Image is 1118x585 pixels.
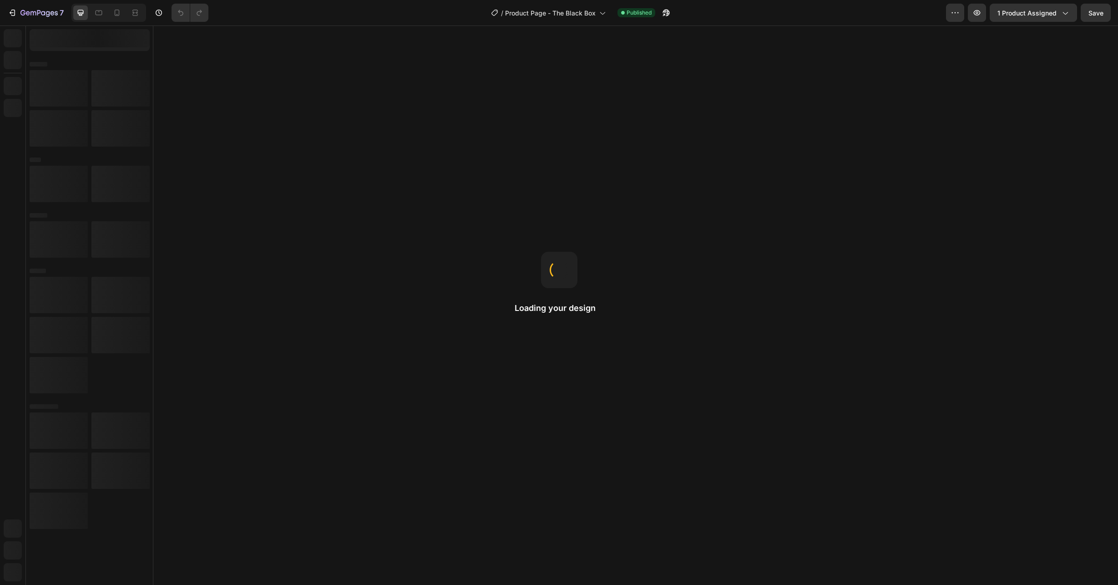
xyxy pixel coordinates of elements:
[4,4,68,22] button: 7
[501,8,503,18] span: /
[1081,4,1111,22] button: Save
[997,8,1057,18] span: 1 product assigned
[990,4,1077,22] button: 1 product assigned
[172,4,208,22] div: Undo/Redo
[627,9,652,17] span: Published
[505,8,596,18] span: Product Page - The Black Box
[60,7,64,18] p: 7
[1088,9,1103,17] span: Save
[515,303,604,314] h2: Loading your design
